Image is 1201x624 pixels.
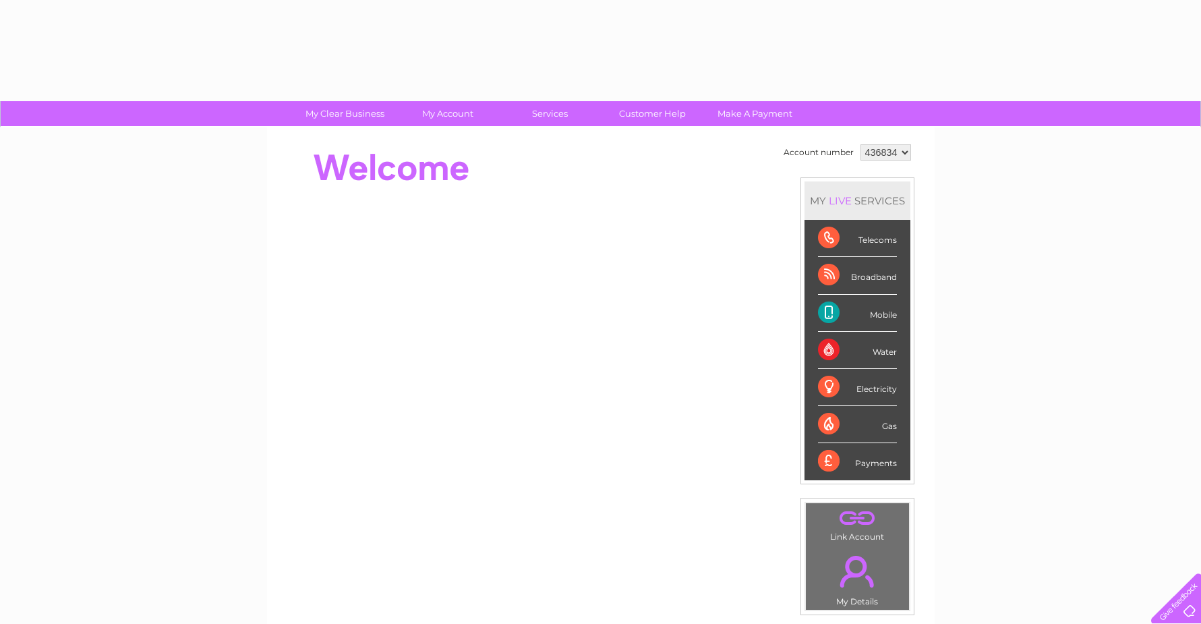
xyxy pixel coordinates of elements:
[809,507,906,530] a: .
[809,548,906,595] a: .
[818,257,897,294] div: Broadband
[805,503,910,545] td: Link Account
[805,544,910,611] td: My Details
[289,101,401,126] a: My Clear Business
[494,101,606,126] a: Services
[780,141,857,164] td: Account number
[818,332,897,369] div: Water
[818,295,897,332] div: Mobile
[392,101,503,126] a: My Account
[804,181,910,220] div: MY SERVICES
[818,406,897,443] div: Gas
[826,194,854,207] div: LIVE
[818,220,897,257] div: Telecoms
[818,369,897,406] div: Electricity
[597,101,708,126] a: Customer Help
[818,443,897,480] div: Payments
[699,101,811,126] a: Make A Payment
